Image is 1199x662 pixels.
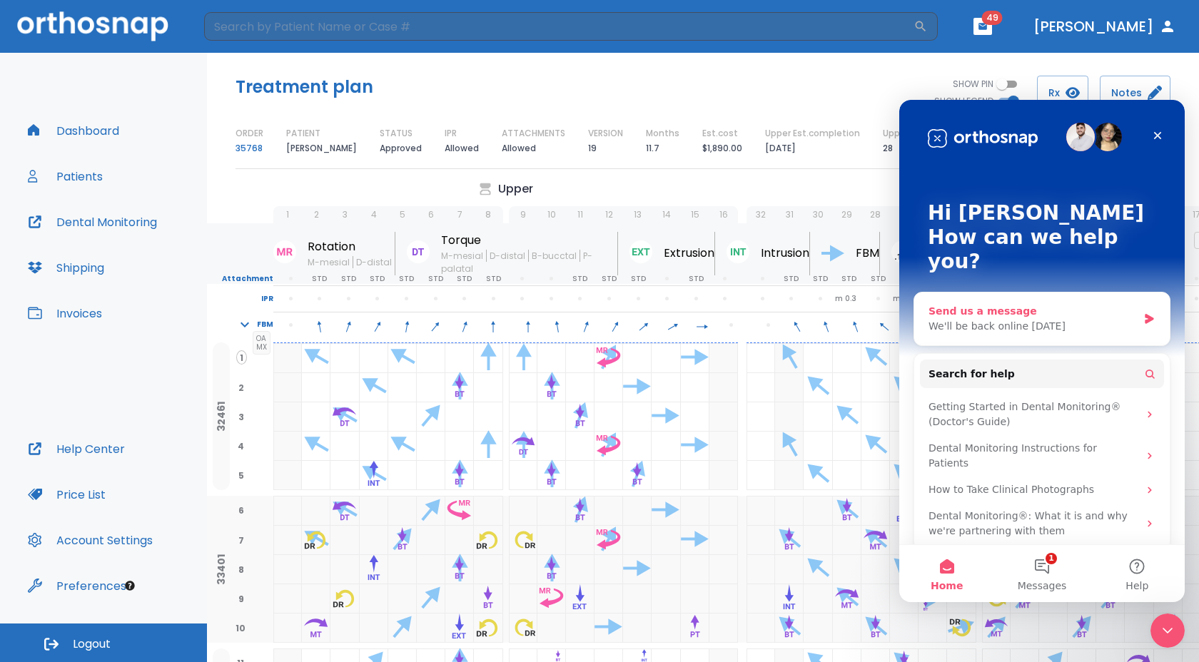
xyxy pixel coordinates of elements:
[775,584,804,613] div: extracted
[813,208,824,221] p: 30
[273,555,302,584] div: extracted
[934,95,993,108] span: SHOW LEGEND
[709,461,738,490] div: extracted
[841,319,870,332] span: 340°
[841,208,852,221] p: 29
[308,238,395,255] p: Rotation
[380,127,413,140] p: STATUS
[257,318,273,331] p: FBM
[783,319,812,332] span: 330°
[236,76,373,98] h5: Treatment plan
[528,250,580,262] span: B-bucctal
[441,232,617,249] p: Torque
[19,432,133,466] button: Help Center
[709,526,738,555] div: extracted
[893,292,914,305] p: m 0.3
[709,373,738,402] div: extracted
[756,208,766,221] p: 32
[19,205,166,239] button: Dental Monitoring
[400,208,405,221] p: 5
[572,319,601,332] span: 20°
[236,563,247,576] span: 8
[775,526,804,555] div: extracted
[709,613,738,643] div: extracted
[353,256,395,268] span: D-distal
[445,140,479,157] p: Allowed
[73,636,111,652] span: Logout
[813,273,828,285] p: STD
[502,127,565,140] p: ATTACHMENTS
[870,319,899,332] span: 310°
[236,350,247,365] span: 1
[485,208,491,221] p: 8
[273,613,302,643] div: extracted
[786,208,794,221] p: 31
[659,319,688,332] span: 60°
[236,381,247,394] span: 2
[588,127,623,140] p: VERSION
[19,569,135,603] button: Preferences
[479,319,508,332] span: 0°
[286,140,357,157] p: [PERSON_NAME]
[588,140,597,157] p: 19
[775,402,804,432] div: extracted
[687,319,717,332] span: 90°
[207,292,273,305] p: IPR
[19,523,161,557] button: Account Settings
[691,208,699,221] p: 15
[457,208,462,221] p: 7
[953,78,993,91] span: SHOW PIN
[812,319,841,332] span: 340°
[273,432,302,461] div: extracted
[236,140,263,157] a: 35768
[441,250,592,275] span: P-palatal
[841,273,856,285] p: STD
[236,127,263,140] p: ORDER
[605,208,613,221] p: 12
[775,373,804,402] div: extracted
[371,208,377,221] p: 4
[775,496,804,526] div: extracted
[216,554,227,585] p: 33401
[17,11,168,41] img: Orthosnap
[236,469,247,482] span: 5
[784,273,799,285] p: STD
[392,319,421,332] span: 10°
[273,584,302,613] div: extracted
[399,273,414,285] p: STD
[363,319,393,332] span: 30°
[19,296,111,330] button: Invoices
[775,613,804,643] div: extracted
[19,477,114,511] a: Price List
[1100,76,1170,110] button: Notes
[204,12,914,41] input: Search by Patient Name or Case #
[646,140,659,157] p: 11.7
[450,319,480,332] span: 20°
[334,319,363,332] span: 20°
[646,127,679,140] p: Months
[871,273,886,285] p: STD
[273,496,302,526] div: extracted
[19,113,128,148] a: Dashboard
[286,127,320,140] p: PATIENT
[19,250,113,285] button: Shipping
[709,402,738,432] div: extracted
[775,432,804,461] div: extracted
[308,256,353,268] span: M-mesial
